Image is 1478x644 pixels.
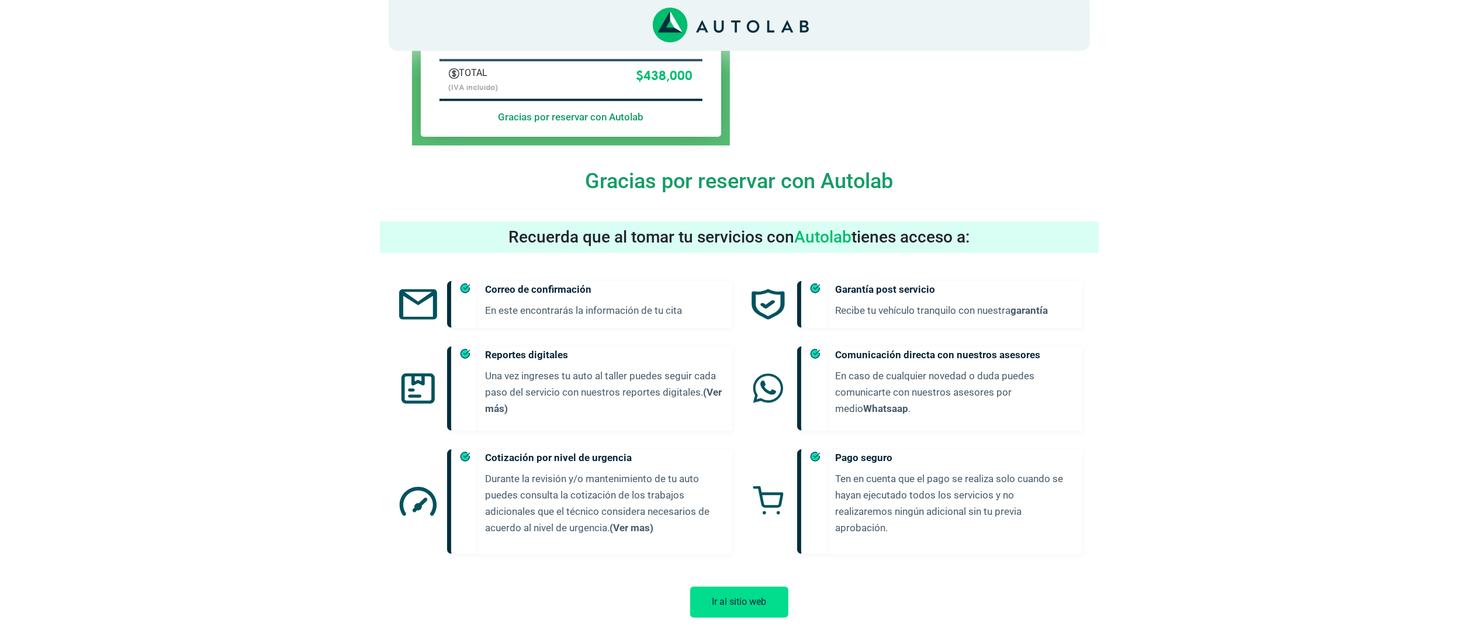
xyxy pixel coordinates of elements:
[485,281,723,297] h5: Correo de confirmación
[389,169,1090,193] h4: Gracias por reservar con Autolab
[653,19,809,30] a: Link al sitio de autolab
[485,368,723,417] p: Una vez ingreses tu auto al taller puedes seguir cada paso del servicio con nuestros reportes dig...
[485,302,723,318] p: En este encontrarás la información de tu cita
[449,82,499,92] small: (IVA incluido)
[835,347,1073,363] h5: Comunicación directa con nuestros asesores
[485,470,723,536] p: Durante la revisión y/o mantenimiento de tu auto puedes consulta la cotización de los trabajos ad...
[835,470,1073,536] p: Ten en cuenta que el pago se realiza solo cuando se hayan ejecutado todos los servicios y no real...
[449,68,459,79] img: Autobooking-Iconos-23.png
[1010,304,1048,316] a: garantía
[863,403,908,414] a: Whatsaap
[485,449,723,466] h5: Cotización por nivel de urgencia
[439,111,702,123] h5: Gracias por reservar con Autolab
[690,596,788,607] a: Ir al sitio web
[380,227,1099,247] h3: Recuerda que al tomar tu servicios con tienes acceso a:
[690,587,788,618] button: Ir al sitio web
[449,66,541,80] p: TOTAL
[835,449,1073,466] h5: Pago seguro
[610,522,653,534] a: (Ver mas)
[558,66,693,86] p: $ 438,000
[835,302,1073,318] p: Recibe tu vehículo tranquilo con nuestra
[794,227,852,247] span: Autolab
[835,368,1073,417] p: En caso de cualquier novedad o duda puedes comunicarte con nuestros asesores por medio .
[485,386,722,414] a: (Ver más)
[835,281,1073,297] h5: Garantía post servicio
[485,347,723,363] h5: Reportes digitales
